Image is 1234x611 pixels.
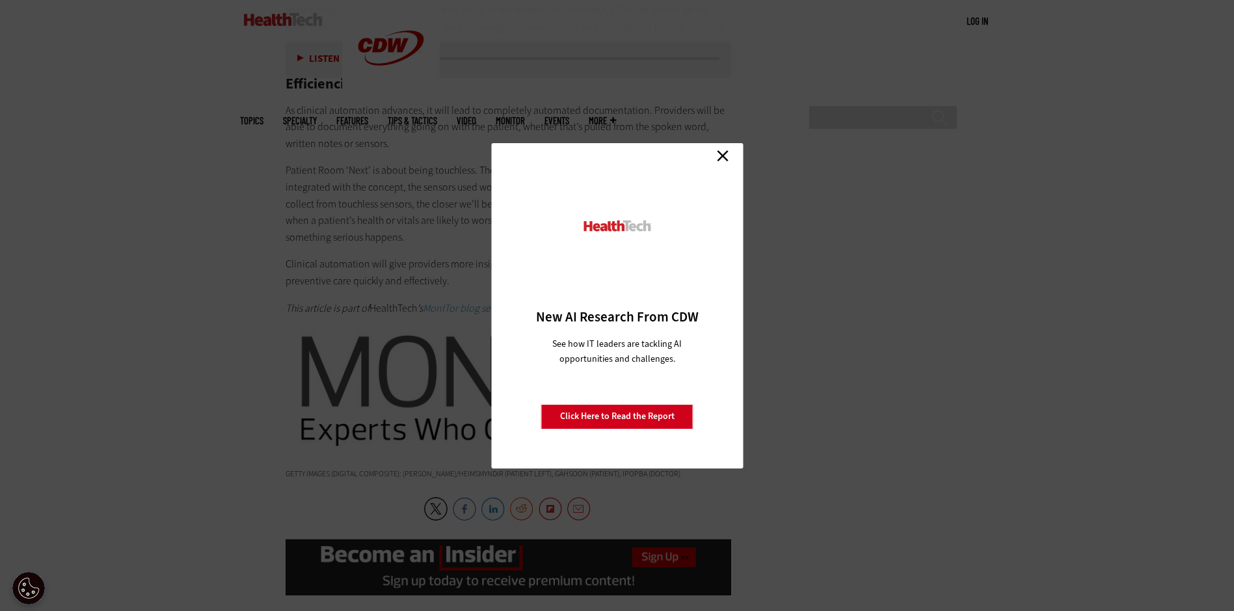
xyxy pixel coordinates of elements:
a: Click Here to Read the Report [541,404,693,429]
div: Cookie Settings [12,572,45,604]
p: See how IT leaders are tackling AI opportunities and challenges. [537,336,697,366]
h3: New AI Research From CDW [514,308,720,326]
button: Open Preferences [12,572,45,604]
a: Close [713,146,732,166]
img: HealthTech_0.png [582,219,652,233]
